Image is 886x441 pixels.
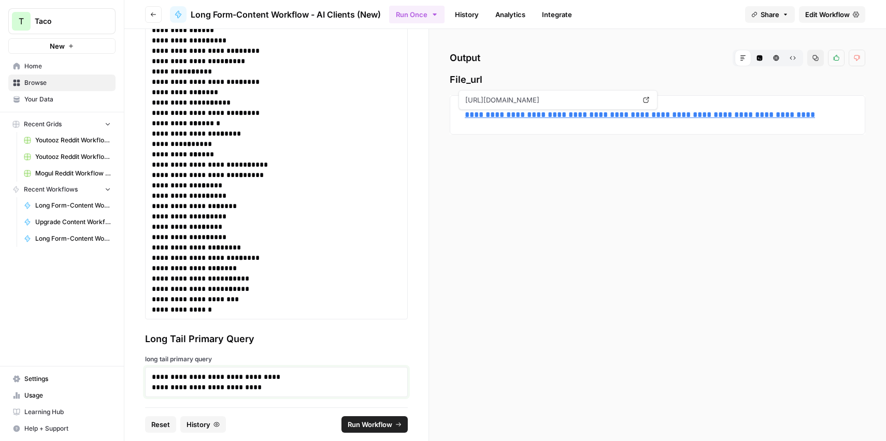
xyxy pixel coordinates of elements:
[24,407,111,417] span: Learning Hub
[24,95,111,104] span: Your Data
[8,371,116,387] a: Settings
[24,78,111,87] span: Browse
[389,6,445,23] button: Run Once
[19,132,116,149] a: Youtooz Reddit Workflow Grid (1)
[8,116,116,132] button: Recent Grids
[187,419,210,430] span: History
[761,9,779,20] span: Share
[805,9,850,20] span: Edit Workflow
[8,387,116,404] a: Usage
[8,38,116,54] button: New
[35,234,111,243] span: Long Form-Content Workflow - B2B Clients
[19,165,116,182] a: Mogul Reddit Workflow Grid (1)
[745,6,795,23] button: Share
[35,152,111,161] span: Youtooz Reddit Workflow Grid
[191,8,381,21] span: Long Form-Content Workflow - AI Clients (New)
[8,182,116,197] button: Recent Workflows
[151,419,170,430] span: Reset
[35,201,111,210] span: Long Form-Content Workflow - All Clients (New)
[348,419,392,430] span: Run Workflow
[8,58,116,75] a: Home
[19,197,116,214] a: Long Form-Content Workflow - All Clients (New)
[449,6,485,23] a: History
[24,185,78,194] span: Recent Workflows
[24,391,111,400] span: Usage
[799,6,865,23] a: Edit Workflow
[19,149,116,165] a: Youtooz Reddit Workflow Grid
[19,230,116,247] a: Long Form-Content Workflow - B2B Clients
[8,404,116,420] a: Learning Hub
[180,416,226,433] button: History
[341,416,408,433] button: Run Workflow
[463,91,637,109] span: [URL][DOMAIN_NAME]
[24,424,111,433] span: Help + Support
[24,62,111,71] span: Home
[450,50,865,66] h2: Output
[35,136,111,145] span: Youtooz Reddit Workflow Grid (1)
[450,72,865,87] span: File_url
[24,120,62,129] span: Recent Grids
[145,355,408,364] label: long tail primary query
[8,75,116,91] a: Browse
[8,91,116,108] a: Your Data
[145,332,408,346] div: Long Tail Primary Query
[145,416,176,433] button: Reset
[35,217,111,227] span: Upgrade Content Workflow - Nurx
[35,16,97,26] span: Taco
[19,15,24,27] span: T
[489,6,532,23] a: Analytics
[19,214,116,230] a: Upgrade Content Workflow - Nurx
[24,374,111,384] span: Settings
[8,8,116,34] button: Workspace: Taco
[536,6,578,23] a: Integrate
[8,420,116,437] button: Help + Support
[50,41,65,51] span: New
[35,169,111,178] span: Mogul Reddit Workflow Grid (1)
[170,6,381,23] a: Long Form-Content Workflow - AI Clients (New)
